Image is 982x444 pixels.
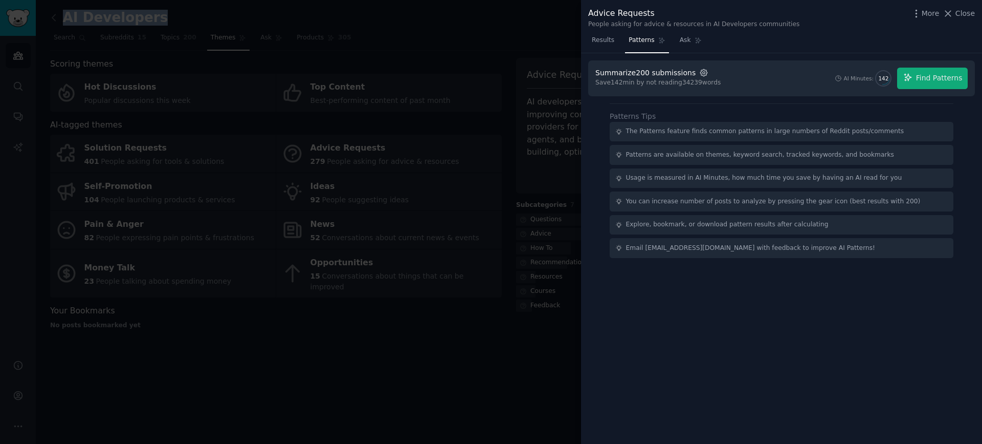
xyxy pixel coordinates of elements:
div: Patterns are available on themes, keyword search, tracked keywords, and bookmarks [626,151,894,160]
span: Find Patterns [916,73,963,83]
div: You can increase number of posts to analyze by pressing the gear icon (best results with 200) [626,197,921,206]
a: Ask [676,32,705,53]
label: Patterns Tips [610,112,656,120]
span: 142 [878,75,888,82]
div: Save 142 min by not reading 34239 words [595,78,721,88]
a: Results [588,32,618,53]
span: Patterns [629,36,654,45]
div: Usage is measured in AI Minutes, how much time you save by having an AI read for you [626,174,902,183]
div: Explore, bookmark, or download pattern results after calculating [626,220,829,229]
span: Close [955,8,975,19]
span: More [922,8,940,19]
a: Patterns [625,32,668,53]
span: Ask [680,36,691,45]
button: Find Patterns [897,68,968,89]
span: Results [592,36,614,45]
div: Email [EMAIL_ADDRESS][DOMAIN_NAME] with feedback to improve AI Patterns! [626,244,876,253]
button: Close [943,8,975,19]
div: People asking for advice & resources in AI Developers communities [588,20,799,29]
div: AI Minutes: [843,75,874,82]
button: More [911,8,940,19]
div: Summarize 200 submissions [595,68,696,78]
div: Advice Requests [588,7,799,20]
div: The Patterns feature finds common patterns in large numbers of Reddit posts/comments [626,127,904,136]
